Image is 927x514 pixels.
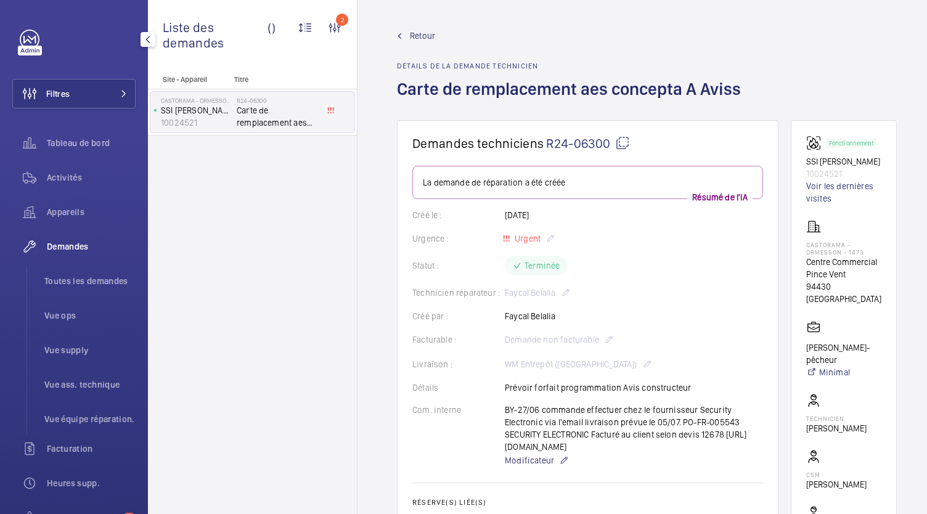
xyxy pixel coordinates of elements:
font: Liste des demandes [163,20,224,51]
font: Castorama - ORMESSON - 1473 [806,241,864,256]
font: () [267,20,276,35]
a: Minimal [806,366,881,378]
font: Retour [410,31,435,41]
font: CSM [806,471,820,478]
font: 10024521 [161,118,197,128]
font: 94430 [GEOGRAPHIC_DATA] [806,282,881,304]
img: fire_alarm.svg [806,136,826,150]
font: Tableau de bord [47,138,110,148]
font: Demandes techniciens [412,136,544,151]
font: SSI [PERSON_NAME] [806,157,880,166]
font: Fonctionnement [829,139,874,147]
font: Centre Commercial Pince Vent [806,257,877,279]
font: Appareils [47,207,84,217]
font: Demandes [47,242,89,251]
font: Vue supply [44,345,89,355]
font: Vue ass. technique [44,380,120,390]
font: Titre [234,75,248,84]
font: Voir les dernières visites [806,181,873,203]
font: SSI [PERSON_NAME] [161,105,237,115]
font: Facturation [47,444,93,454]
font: Modificateur [505,455,554,465]
font: Résumé de l'IA [692,192,748,202]
font: Réserve(s) liée(s) [412,498,487,507]
font: Site - Appareil [163,75,207,84]
font: [PERSON_NAME]-pêcheur [806,343,870,365]
font: 10024521 [806,169,842,179]
font: Heures supp. [47,478,100,488]
font: Filtres [46,89,70,99]
font: Vue équipe réparation. [44,414,135,424]
font: R24-06300 [237,97,267,104]
font: Activités [47,173,82,182]
button: Filtres [12,79,136,108]
font: Détails de la demande technicien [397,62,538,70]
font: Minimal [819,367,850,377]
font: Technicien [806,415,844,422]
font: Carte de remplacement aes concepta A Aviss [397,78,741,99]
font: Castorama - ORMESSON - 1473 [161,97,248,104]
font: R24-06300 [546,136,610,151]
font: [PERSON_NAME] [806,423,867,433]
font: Vue ops [44,311,76,320]
font: Toutes les demandes [44,276,128,286]
font: [PERSON_NAME] [806,479,867,489]
font: Carte de remplacement aes concepta A Aviss [237,105,312,140]
font: La demande de réparation a été créée [423,177,566,187]
a: Voir les dernières visites [806,180,881,205]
